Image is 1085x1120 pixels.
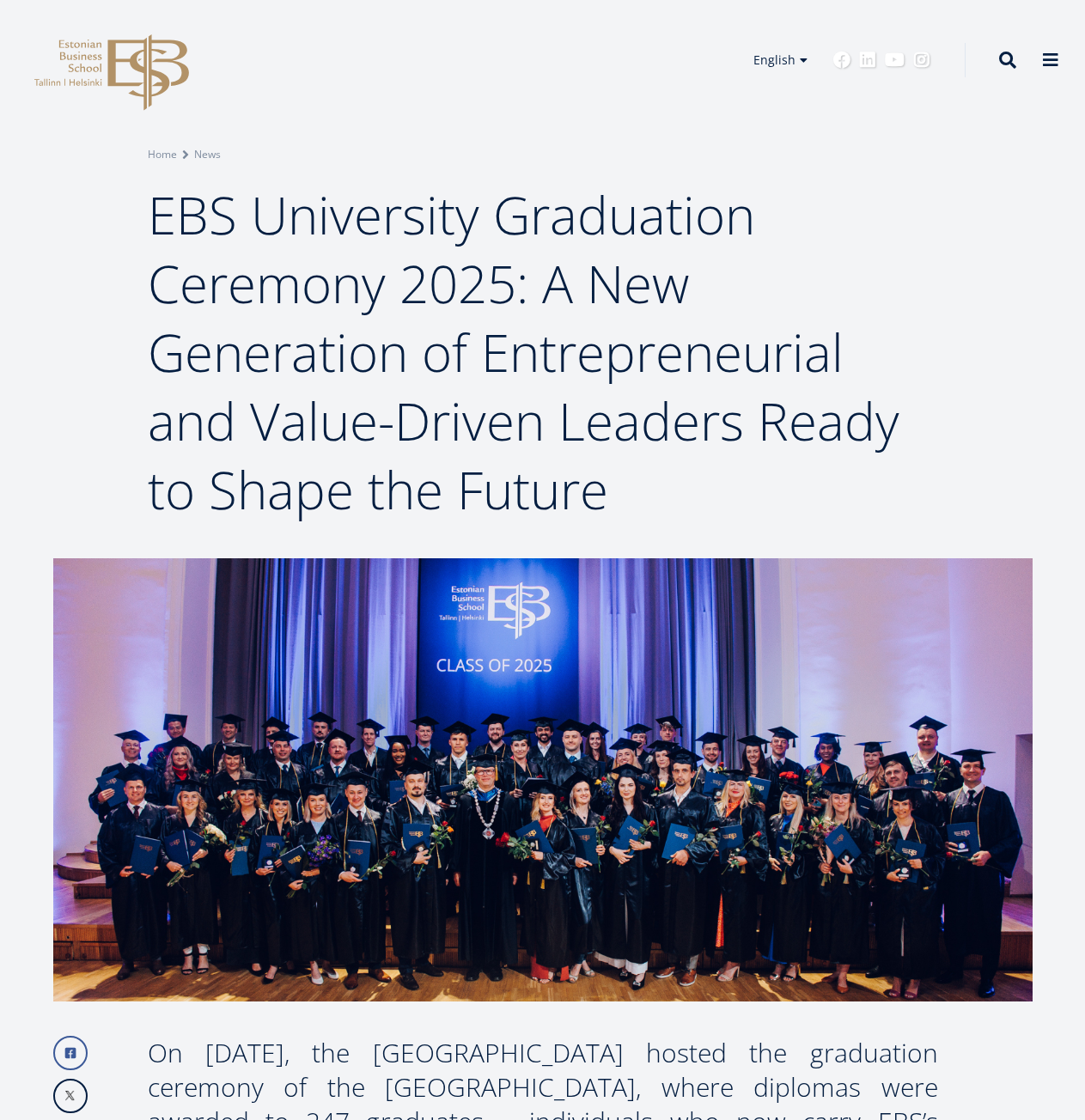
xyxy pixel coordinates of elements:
a: Linkedin [859,52,876,69]
a: News [194,146,221,163]
img: X [55,1080,86,1111]
a: Instagram [913,52,930,69]
a: Facebook [53,1036,88,1070]
a: Home [148,146,177,163]
span: EBS University Graduation Ceremony 2025: A New Generation of Entrepreneurial and Value-Driven Lea... [148,180,899,525]
a: Facebook [833,52,850,69]
img: a [53,558,1033,1001]
a: Youtube [885,52,905,69]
